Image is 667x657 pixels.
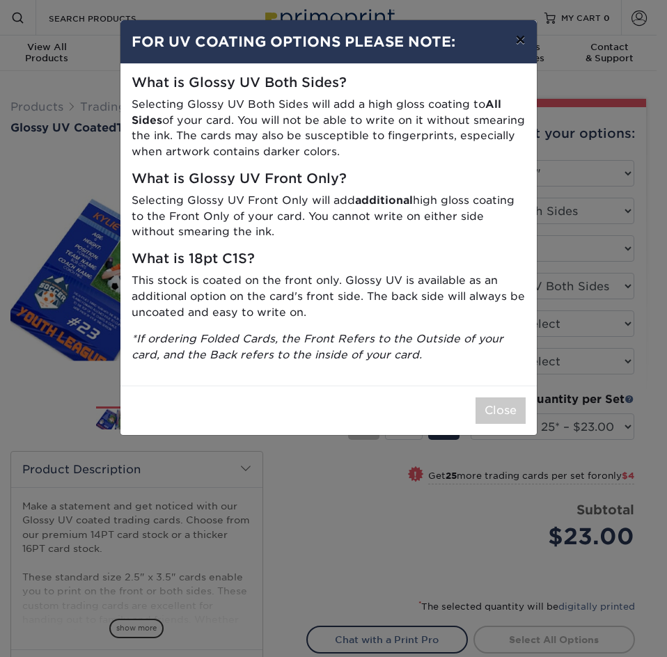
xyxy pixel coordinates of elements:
[132,75,526,91] h5: What is Glossy UV Both Sides?
[132,31,526,52] h4: FOR UV COATING OPTIONS PLEASE NOTE:
[132,97,526,160] p: Selecting Glossy UV Both Sides will add a high gloss coating to of your card. You will not be abl...
[355,193,413,207] strong: additional
[132,251,526,267] h5: What is 18pt C1S?
[132,97,501,127] strong: All Sides
[132,193,526,240] p: Selecting Glossy UV Front Only will add high gloss coating to the Front Only of your card. You ca...
[132,171,526,187] h5: What is Glossy UV Front Only?
[132,332,503,361] i: *If ordering Folded Cards, the Front Refers to the Outside of your card, and the Back refers to t...
[476,397,526,424] button: Close
[504,20,536,59] button: ×
[132,273,526,320] p: This stock is coated on the front only. Glossy UV is available as an additional option on the car...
